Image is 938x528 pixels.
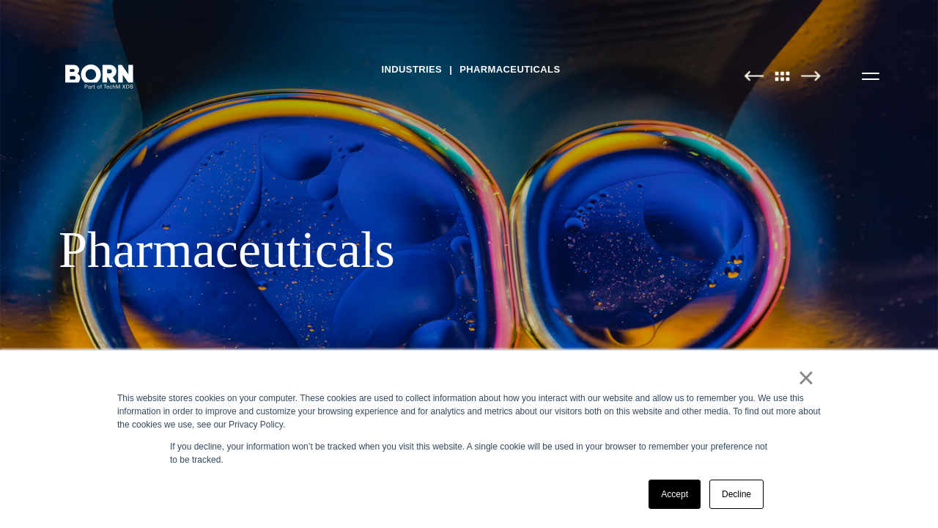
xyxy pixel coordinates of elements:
[459,59,560,81] a: Pharmaceuticals
[801,70,821,81] img: Next Page
[709,480,764,509] a: Decline
[649,480,701,509] a: Accept
[853,60,888,91] button: Open
[117,392,821,431] div: This website stores cookies on your computer. These cookies are used to collect information about...
[59,220,879,280] div: Pharmaceuticals
[382,59,443,81] a: Industries
[797,371,815,384] a: ×
[170,440,768,466] p: If you decline, your information won’t be tracked when you visit this website. A single cookie wi...
[744,70,764,81] img: Previous Page
[767,70,798,81] img: All Pages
